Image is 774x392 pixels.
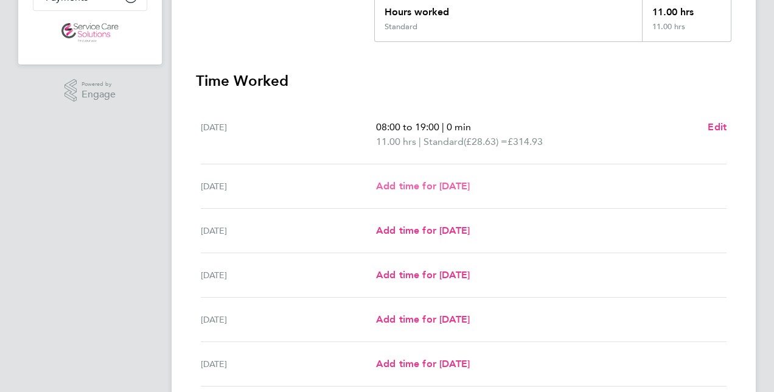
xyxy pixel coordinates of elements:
span: (£28.63) = [464,136,507,147]
span: 08:00 to 19:00 [376,121,439,133]
span: | [442,121,444,133]
span: Add time for [DATE] [376,225,470,236]
span: Engage [82,89,116,100]
div: [DATE] [201,268,376,282]
span: Edit [708,121,727,133]
span: Add time for [DATE] [376,358,470,369]
a: Add time for [DATE] [376,179,470,194]
span: Add time for [DATE] [376,180,470,192]
div: 11.00 hrs [642,22,731,41]
span: 11.00 hrs [376,136,416,147]
a: Go to home page [33,23,147,43]
span: £314.93 [507,136,543,147]
div: [DATE] [201,179,376,194]
span: Standard [424,135,464,149]
a: Add time for [DATE] [376,357,470,371]
a: Add time for [DATE] [376,223,470,238]
span: Powered by [82,79,116,89]
div: [DATE] [201,223,376,238]
a: Add time for [DATE] [376,312,470,327]
a: Powered byEngage [64,79,116,102]
a: Edit [708,120,727,135]
div: [DATE] [201,120,376,149]
div: [DATE] [201,357,376,371]
span: Add time for [DATE] [376,269,470,281]
h3: Time Worked [196,71,731,91]
div: Standard [385,22,417,32]
span: 0 min [447,121,471,133]
img: servicecare-logo-retina.png [61,23,119,43]
span: Add time for [DATE] [376,313,470,325]
div: [DATE] [201,312,376,327]
a: Add time for [DATE] [376,268,470,282]
span: | [419,136,421,147]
